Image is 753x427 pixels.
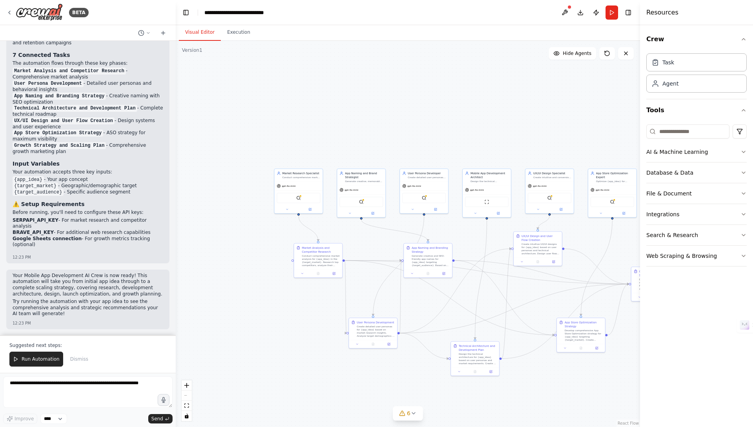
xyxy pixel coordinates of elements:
div: User Persona DevelopmentCreate detailed user personas for {app_idea} based on market research ins... [349,318,398,349]
img: Logo [16,4,63,21]
g: Edge from fba52b9b-b7f3-4dad-82f4-b3946e8aee00 to 774b2978-c25c-436e-bb32-a096ad1f32e2 [607,282,629,337]
img: SerpApiGoogleSearchTool [610,199,615,204]
li: - For market research and competitor analysis [13,217,163,230]
span: gpt-4o-mini [470,188,484,192]
strong: ⚠️ Setup Requirements [13,201,85,207]
div: Technical Architecture and Development Plan [459,344,497,352]
div: Market Analysis and Competitor Research [302,246,340,254]
strong: Input Variables [13,161,60,167]
div: Database & Data [646,169,693,177]
li: - Geographic/demographic target [13,183,163,189]
code: Technical Architecture and Development Plan [13,105,137,112]
div: App Naming and Branding Strategy [412,246,450,254]
div: Conduct comprehensive market analysis for {app_idea}, including competitor research, market trend... [282,176,320,179]
button: No output available [573,346,589,350]
strong: BRAVE_API_KEY [13,230,54,235]
button: Open in side panel [299,207,321,212]
code: Market Analysis and Competitor Research [13,68,126,75]
img: BraveSearchTool [422,195,426,200]
g: Edge from 78f2eaa8-49bc-4763-8022-4ef0f6c03587 to 774b2978-c25c-436e-bb32-a096ad1f32e2 [400,282,629,335]
img: SerpApiGoogleSearchTool [359,199,364,204]
span: gpt-4o-mini [407,184,421,188]
g: Edge from 3608b498-3f32-436b-b576-fe3c33dfbc06 to fba52b9b-b7f3-4dad-82f4-b3946e8aee00 [579,219,614,316]
li: - ASO strategy for maximum visibility [13,130,163,142]
img: BraveSearchTool [547,195,552,200]
div: BETA [69,8,89,17]
code: Growth Strategy and Scaling Plan [13,142,106,149]
div: Search & Research [646,231,698,239]
button: Improve [3,414,37,424]
g: Edge from 65b2636e-8b7e-4462-b3bb-52da4988c489 to d99c8e59-7f53-4b02-b70e-e7dee7203c14 [473,219,489,339]
button: Open in side panel [437,271,450,276]
button: AI & Machine Learning [646,142,747,162]
div: Generate creative and SEO-friendly app names for {app_idea} targeting {target_audience}. Based on... [412,254,450,267]
button: No output available [420,271,436,276]
div: Agent [662,80,678,88]
g: Edge from 78f2eaa8-49bc-4763-8022-4ef0f6c03587 to d99c8e59-7f53-4b02-b70e-e7dee7203c14 [400,331,448,361]
code: {target_audience} [13,189,64,196]
span: gpt-4o-mini [533,184,547,188]
button: zoom in [182,380,192,391]
button: Start a new chat [157,28,169,38]
button: Open in side panel [550,207,572,212]
span: gpt-4o-mini [282,184,296,188]
span: Hide Agents [563,50,591,57]
button: No output available [365,342,381,347]
button: Search & Research [646,225,747,245]
g: Edge from 48b894a4-17ef-42ec-8591-4b44b6865f7f to 774b2978-c25c-436e-bb32-a096ad1f32e2 [455,259,629,286]
button: Database & Data [646,162,747,183]
div: 12:23 PM [13,254,163,260]
button: Visual Editor [179,24,221,41]
li: - Design systems and user experience [13,118,163,130]
div: Generate creative, memorable, and SEO-friendly app names for {app_idea} targeting {target_audienc... [345,180,383,183]
div: App Store Optimization StrategyDevelop comprehensive App Store Optimization strategy for {app_ide... [557,318,606,352]
g: Edge from d99c8e59-7f53-4b02-b70e-e7dee7203c14 to 0d288bda-41cb-4247-8059-e45cd26141c5 [502,247,511,361]
li: - Comprehensive growth marketing plan [13,142,163,155]
code: App Store Optimization Strategy [13,130,103,137]
button: Open in side panel [487,211,509,215]
g: Edge from 0d288bda-41cb-4247-8059-e45cd26141c5 to 774b2978-c25c-436e-bb32-a096ad1f32e2 [564,247,629,286]
div: Version 1 [182,47,202,53]
button: Execution [221,24,256,41]
nav: breadcrumb [204,9,291,16]
div: Conduct comprehensive market analysis for {app_idea} in the {target_market}. Research top competi... [302,254,340,267]
div: Develop comprehensive App Store Optimization strategy for {app_idea} targeting {target_market}. C... [565,329,603,341]
button: toggle interactivity [182,411,192,421]
code: UX/UI Design and User Flow Creation [13,117,115,124]
g: Edge from 78f2eaa8-49bc-4763-8022-4ef0f6c03587 to 0d288bda-41cb-4247-8059-e45cd26141c5 [400,247,511,335]
strong: SERPAPI_API_KEY [13,217,58,223]
a: React Flow attribution [618,421,639,425]
div: Growth Strategy and Scaling PlanDevelop comprehensive growth marketing and scaling strategy for {... [631,266,680,301]
div: Design the technical architecture for {app_idea} based on user personas and market requirements. ... [459,352,497,365]
p: Try running the automation with your app idea to see the comprehensive analysis and strategic rec... [13,299,163,317]
span: Dismiss [70,356,88,362]
g: Edge from c2ec287d-6174-403c-bde5-2d2118be8596 to 0d288bda-41cb-4247-8059-e45cd26141c5 [536,215,551,229]
strong: Google Sheets connection [13,236,82,241]
div: App Naming and Brand StrategistGenerate creative, memorable, and SEO-friendly app names for {app_... [337,168,386,217]
button: Open in side panel [484,369,497,374]
div: UX/UI Design Specialist [533,171,571,175]
div: User Persona DeveloperCreate detailed user personas for {app_idea} by analyzing target demographi... [400,168,449,213]
p: Your Mobile App Development AI Crew is now ready! This automation will take you from initial app ... [13,273,163,297]
p: The automation flows through these key phases: [13,60,163,67]
div: Market Research Specialist [282,171,320,175]
div: Create intuitive and conversion-optimized UI/UX designs for {app_idea} based on user personas and... [533,176,571,179]
p: Your automation accepts three key inputs: [13,169,163,175]
div: File & Document [646,190,692,197]
span: gpt-4o-mini [345,188,358,192]
div: Market Analysis and Competitor ResearchConduct comprehensive market analysis for {app_idea} in th... [294,243,343,278]
div: Technical Architecture and Development PlanDesign the technical architecture for {app_idea} based... [451,341,500,376]
button: Dismiss [66,352,92,367]
div: Create detailed user personas for {app_idea} based on market research insights. Analyze target de... [357,325,395,338]
code: User Persona Development [13,80,84,87]
div: User Persona Development [357,320,394,324]
div: UX/UI Design SpecialistCreate intuitive and conversion-optimized UI/UX designs for {app_idea} bas... [525,168,574,213]
button: No output available [529,259,546,264]
button: Open in side panel [327,271,340,276]
g: Edge from 2df18d1e-b7c4-4d35-b0d7-53d875973538 to 774b2978-c25c-436e-bb32-a096ad1f32e2 [345,259,629,286]
div: Mobile App Development Architect [471,171,509,179]
div: App Naming and Branding StrategyGenerate creative and SEO-friendly app names for {app_idea} targe... [404,243,453,278]
div: App Store Optimization ExpertOptimize {app_idea} for maximum visibility and downloads on app stor... [588,168,637,217]
g: Edge from c807079c-4f41-4c55-a691-975eb09b02f0 to 2df18d1e-b7c4-4d35-b0d7-53d875973538 [296,215,320,241]
div: App Store Optimization Expert [596,171,634,179]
